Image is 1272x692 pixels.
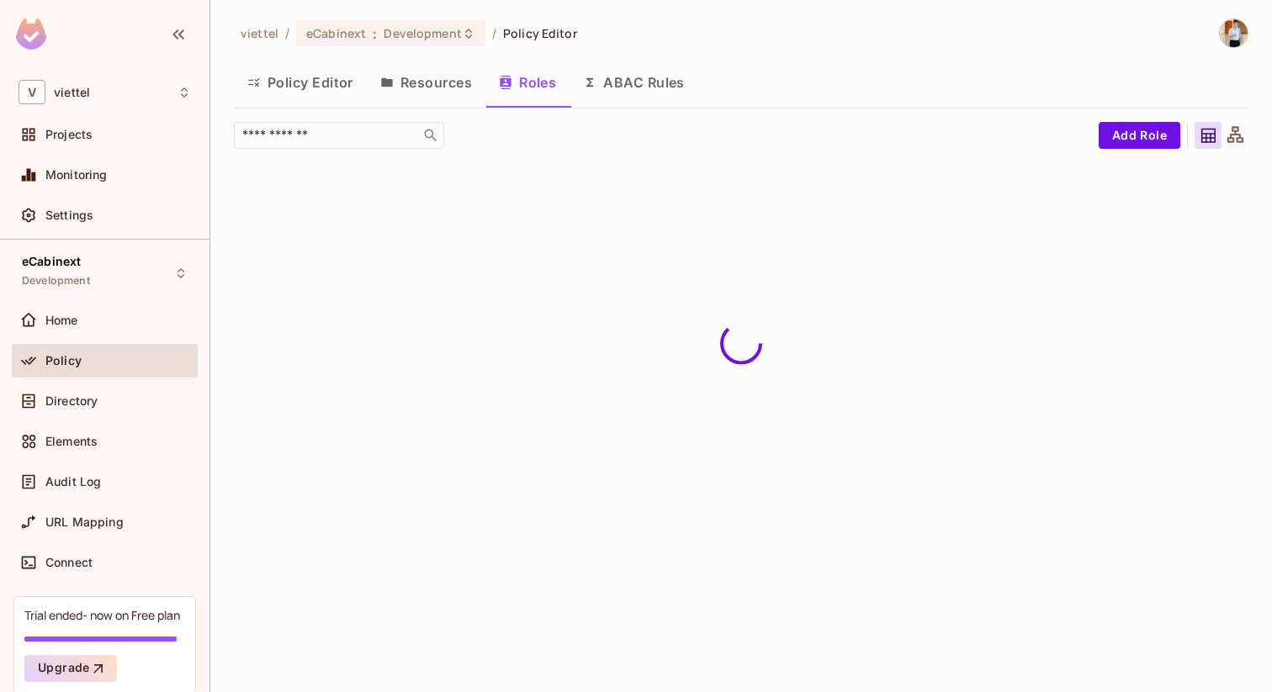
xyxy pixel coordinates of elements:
button: ABAC Rules [570,61,698,103]
span: Settings [45,209,93,222]
span: Development [384,25,461,41]
button: Add Role [1099,122,1180,149]
span: URL Mapping [45,515,124,529]
span: Connect [45,556,93,569]
span: eCabinext [22,255,81,268]
button: Resources [367,61,485,103]
span: Audit Log [45,475,101,489]
span: V [19,80,45,104]
span: Projects [45,128,93,141]
span: eCabinext [306,25,366,41]
button: Upgrade [24,655,117,682]
button: Policy Editor [234,61,367,103]
li: / [285,25,289,41]
img: Tuấn Anh [1220,19,1248,47]
span: Policy [45,354,82,367]
li: / [492,25,496,41]
span: Home [45,314,78,327]
span: Development [22,274,90,288]
span: the active workspace [241,25,278,41]
span: Elements [45,435,98,448]
span: Workspace: viettel [54,86,90,99]
span: Monitoring [45,168,108,182]
span: Policy Editor [503,25,577,41]
img: SReyMgAAAABJRU5ErkJggg== [16,18,46,50]
span: : [372,27,378,40]
div: Trial ended- now on Free plan [24,607,180,623]
span: Directory [45,394,98,408]
button: Roles [485,61,570,103]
